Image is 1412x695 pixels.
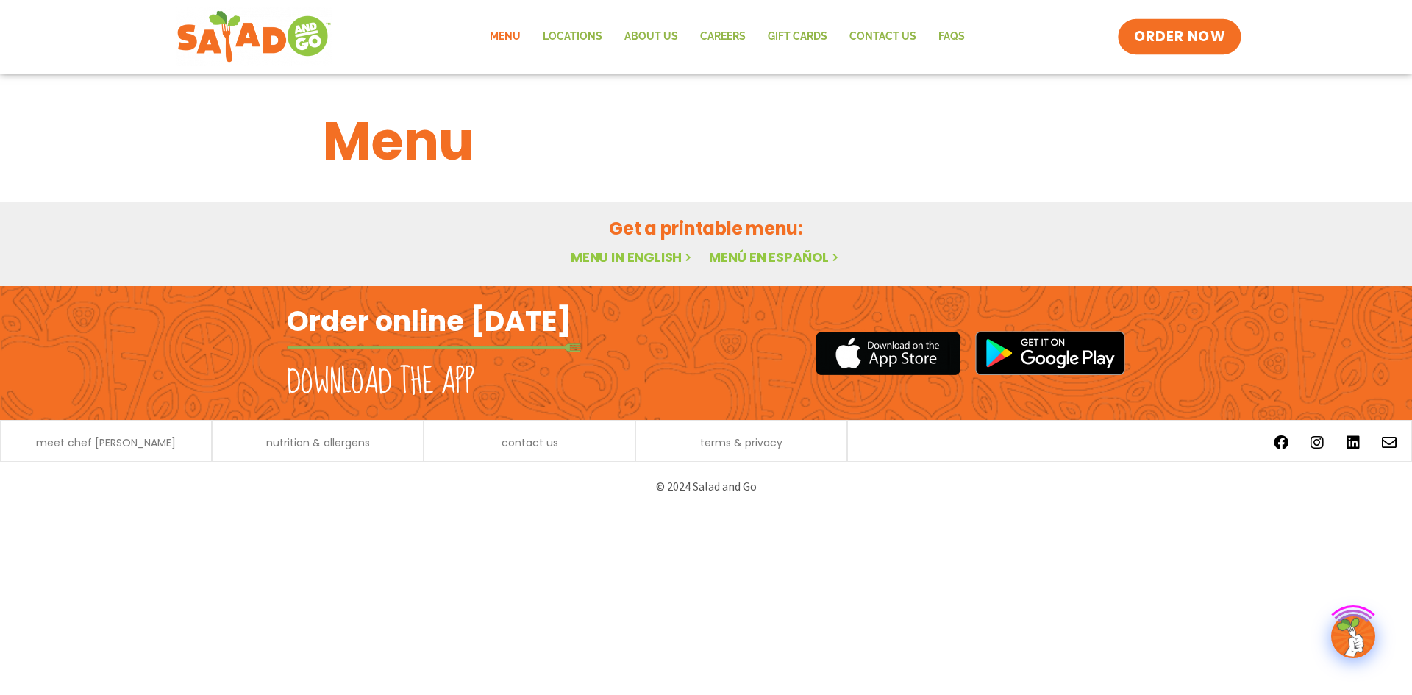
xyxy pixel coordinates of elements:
a: Locations [532,20,613,54]
a: terms & privacy [700,438,782,448]
h2: Get a printable menu: [323,215,1089,241]
a: contact us [502,438,558,448]
h1: Menu [323,101,1089,181]
a: Menu in English [571,248,694,266]
h2: Download the app [287,362,474,403]
a: Menú en español [709,248,841,266]
h2: Order online [DATE] [287,303,571,339]
img: appstore [816,329,960,377]
a: GIFT CARDS [757,20,838,54]
a: nutrition & allergens [266,438,370,448]
span: ORDER NOW [1134,27,1225,46]
a: ORDER NOW [1118,19,1241,54]
a: meet chef [PERSON_NAME] [36,438,176,448]
img: new-SAG-logo-768×292 [176,7,332,66]
a: Menu [479,20,532,54]
a: FAQs [927,20,976,54]
a: Contact Us [838,20,927,54]
nav: Menu [479,20,976,54]
a: About Us [613,20,689,54]
img: fork [287,343,581,352]
img: google_play [975,331,1125,375]
p: © 2024 Salad and Go [294,477,1118,496]
a: Careers [689,20,757,54]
